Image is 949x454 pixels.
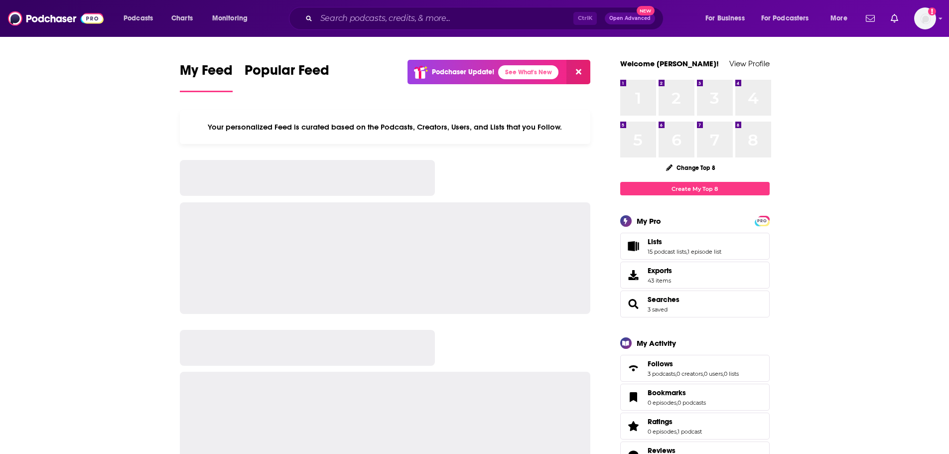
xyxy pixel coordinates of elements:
[648,266,672,275] span: Exports
[660,161,722,174] button: Change Top 8
[830,11,847,25] span: More
[648,370,676,377] a: 3 podcasts
[624,297,644,311] a: Searches
[862,10,879,27] a: Show notifications dropdown
[729,59,770,68] a: View Profile
[180,62,233,85] span: My Feed
[687,248,721,255] a: 1 episode list
[212,11,248,25] span: Monitoring
[705,11,745,25] span: For Business
[648,428,677,435] a: 0 episodes
[620,413,770,440] span: Ratings
[165,10,199,26] a: Charts
[245,62,329,85] span: Popular Feed
[620,291,770,317] span: Searches
[573,12,597,25] span: Ctrl K
[648,295,679,304] a: Searches
[756,217,768,225] span: PRO
[620,233,770,260] span: Lists
[205,10,261,26] button: open menu
[609,16,651,21] span: Open Advanced
[755,10,823,26] button: open menu
[648,417,702,426] a: Ratings
[620,182,770,195] a: Create My Top 8
[637,216,661,226] div: My Pro
[620,355,770,382] span: Follows
[624,419,644,433] a: Ratings
[171,11,193,25] span: Charts
[620,262,770,289] a: Exports
[432,68,494,76] p: Podchaser Update!
[703,370,704,377] span: ,
[887,10,902,27] a: Show notifications dropdown
[648,417,673,426] span: Ratings
[677,428,678,435] span: ,
[756,217,768,224] a: PRO
[724,370,739,377] a: 0 lists
[117,10,166,26] button: open menu
[8,9,104,28] img: Podchaser - Follow, Share and Rate Podcasts
[648,237,721,246] a: Lists
[761,11,809,25] span: For Podcasters
[624,239,644,253] a: Lists
[648,306,668,313] a: 3 saved
[914,7,936,29] button: Show profile menu
[648,277,672,284] span: 43 items
[914,7,936,29] img: User Profile
[648,399,677,406] a: 0 episodes
[245,62,329,92] a: Popular Feed
[624,361,644,375] a: Follows
[723,370,724,377] span: ,
[686,248,687,255] span: ,
[180,110,591,144] div: Your personalized Feed is curated based on the Podcasts, Creators, Users, and Lists that you Follow.
[698,10,757,26] button: open menu
[678,428,702,435] a: 1 podcast
[180,62,233,92] a: My Feed
[648,359,739,368] a: Follows
[648,359,673,368] span: Follows
[637,338,676,348] div: My Activity
[677,399,678,406] span: ,
[704,370,723,377] a: 0 users
[928,7,936,15] svg: Add a profile image
[298,7,673,30] div: Search podcasts, credits, & more...
[648,388,706,397] a: Bookmarks
[624,268,644,282] span: Exports
[823,10,860,26] button: open menu
[624,390,644,404] a: Bookmarks
[498,65,558,79] a: See What's New
[648,388,686,397] span: Bookmarks
[648,248,686,255] a: 15 podcast lists
[676,370,677,377] span: ,
[914,7,936,29] span: Logged in as staciakirby
[677,370,703,377] a: 0 creators
[620,384,770,411] span: Bookmarks
[316,10,573,26] input: Search podcasts, credits, & more...
[620,59,719,68] a: Welcome [PERSON_NAME]!
[605,12,655,24] button: Open AdvancedNew
[678,399,706,406] a: 0 podcasts
[124,11,153,25] span: Podcasts
[637,6,655,15] span: New
[648,237,662,246] span: Lists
